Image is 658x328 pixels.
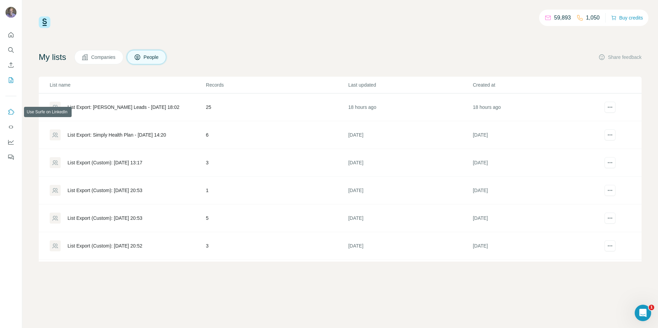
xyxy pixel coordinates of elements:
[5,29,16,41] button: Quick start
[348,232,472,260] td: [DATE]
[348,260,472,288] td: [DATE]
[605,213,616,224] button: actions
[39,52,66,63] h4: My lists
[206,260,348,288] td: 2
[68,215,142,222] div: List Export (Custom): [DATE] 20:53
[206,93,348,121] td: 25
[5,136,16,148] button: Dashboard
[473,93,597,121] td: 18 hours ago
[206,232,348,260] td: 3
[206,204,348,232] td: 5
[348,93,472,121] td: 18 hours ago
[473,260,597,288] td: [DATE]
[348,149,472,177] td: [DATE]
[348,121,472,149] td: [DATE]
[473,232,597,260] td: [DATE]
[5,7,16,18] img: Avatar
[348,204,472,232] td: [DATE]
[554,14,571,22] p: 59,893
[206,81,348,88] p: Records
[473,204,597,232] td: [DATE]
[50,81,205,88] p: List name
[598,54,642,61] button: Share feedback
[473,177,597,204] td: [DATE]
[5,74,16,86] button: My lists
[68,242,142,249] div: List Export (Custom): [DATE] 20:52
[473,149,597,177] td: [DATE]
[91,54,116,61] span: Companies
[5,106,16,118] button: Use Surfe on LinkedIn
[605,185,616,196] button: actions
[605,129,616,140] button: actions
[144,54,159,61] span: People
[605,240,616,251] button: actions
[635,305,651,321] iframe: Intercom live chat
[348,177,472,204] td: [DATE]
[473,121,597,149] td: [DATE]
[206,149,348,177] td: 3
[605,157,616,168] button: actions
[68,159,142,166] div: List Export (Custom): [DATE] 13:17
[39,16,50,28] img: Surfe Logo
[605,102,616,113] button: actions
[348,81,472,88] p: Last updated
[649,305,654,310] span: 1
[473,81,597,88] p: Created at
[586,14,600,22] p: 1,050
[5,151,16,163] button: Feedback
[5,44,16,56] button: Search
[68,104,180,111] div: List Export: [PERSON_NAME] Leads - [DATE] 18:02
[68,187,142,194] div: List Export (Custom): [DATE] 20:53
[5,121,16,133] button: Use Surfe API
[5,59,16,71] button: Enrich CSV
[68,131,166,138] div: List Export: Simply Health Plan - [DATE] 14:20
[611,13,643,23] button: Buy credits
[206,121,348,149] td: 6
[206,177,348,204] td: 1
